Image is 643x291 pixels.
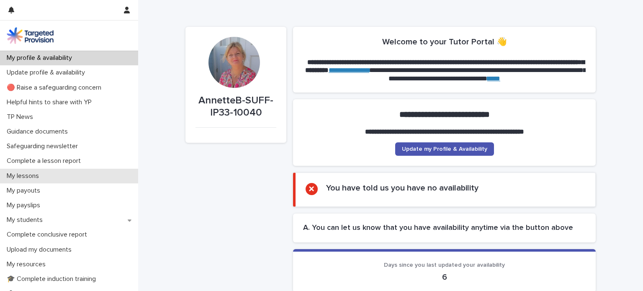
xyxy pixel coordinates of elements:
[3,113,40,121] p: TP News
[3,142,85,150] p: Safeguarding newsletter
[3,246,78,254] p: Upload my documents
[3,187,47,195] p: My payouts
[195,95,276,119] p: AnnetteB-SUFF-IP33-10040
[3,216,49,224] p: My students
[7,27,54,44] img: M5nRWzHhSzIhMunXDL62
[3,128,75,136] p: Guidance documents
[3,54,79,62] p: My profile & availability
[382,37,507,47] h2: Welcome to your Tutor Portal 👋
[326,183,478,193] h2: You have told us you have no availability
[395,142,494,156] a: Update my Profile & Availability
[3,172,46,180] p: My lessons
[3,84,108,92] p: 🔴 Raise a safeguarding concern
[3,275,103,283] p: 🎓 Complete induction training
[3,260,52,268] p: My resources
[3,69,92,77] p: Update profile & availability
[3,157,87,165] p: Complete a lesson report
[3,201,47,209] p: My payslips
[3,98,98,106] p: Helpful hints to share with YP
[3,231,94,239] p: Complete conclusive report
[303,272,586,282] p: 6
[402,146,487,152] span: Update my Profile & Availability
[384,262,505,268] span: Days since you last updated your availability
[303,224,586,233] h2: A. You can let us know that you have availability anytime via the button above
